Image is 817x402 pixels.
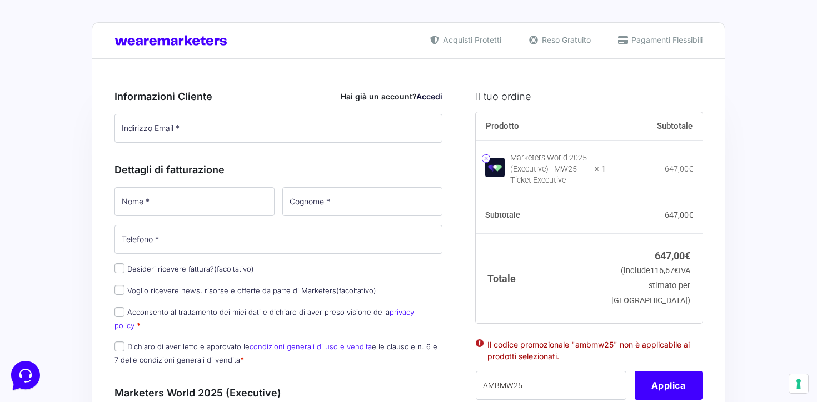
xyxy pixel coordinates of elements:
button: Applica [635,371,703,400]
h3: Il tuo ordine [476,89,703,104]
input: Coupon [476,371,626,400]
p: Messaggi [96,315,126,325]
span: Pagamenti Flessibili [629,34,703,46]
span: € [685,250,690,262]
label: Voglio ricevere news, risorse e offerte da parte di Marketers [114,286,376,295]
input: Cerca un articolo... [25,162,182,173]
h2: Ciao da Marketers 👋 [9,9,187,27]
span: € [689,164,693,173]
h3: Dettagli di fatturazione [114,162,442,177]
th: Subtotale [476,198,606,234]
input: Indirizzo Email * [114,114,442,143]
label: Acconsento al trattamento dei miei dati e dichiaro di aver preso visione della [114,308,414,329]
a: condizioni generali di uso e vendita [250,342,372,351]
input: Cognome * [282,187,442,216]
button: Messaggi [77,300,146,325]
img: dark [18,62,40,84]
span: € [689,210,693,219]
span: Inizia una conversazione [72,100,164,109]
a: privacy policy [114,308,414,329]
bdi: 647,00 [665,164,693,173]
span: Acquisti Protetti [440,34,501,46]
th: Totale [476,233,606,323]
img: dark [53,62,76,84]
a: Apri Centro Assistenza [118,138,205,147]
button: Inizia una conversazione [18,93,205,115]
strong: × 1 [595,164,606,175]
p: Home [33,315,52,325]
span: (facoltativo) [336,286,376,295]
input: Dichiaro di aver letto e approvato lecondizioni generali di uso e venditae le clausole n. 6 e 7 d... [114,341,124,351]
input: Acconsento al trattamento dei miei dati e dichiaro di aver preso visione dellaprivacy policy [114,307,124,317]
input: Nome * [114,187,275,216]
li: Il codice promozionale "ambmw25" non è applicabile ai prodotti selezionati. [487,339,691,362]
button: Le tue preferenze relative al consenso per le tecnologie di tracciamento [789,374,808,393]
img: Marketers World 2025 (Executive) - MW25 Ticket Executive [485,158,505,177]
span: € [674,266,679,275]
span: 116,67 [650,266,679,275]
th: Subtotale [606,112,703,141]
label: Desideri ricevere fattura? [114,264,254,273]
bdi: 647,00 [655,250,690,262]
a: Accedi [416,92,442,101]
input: Telefono * [114,225,442,254]
label: Dichiaro di aver letto e approvato le e le clausole n. 6 e 7 delle condizioni generali di vendita [114,342,437,364]
p: Aiuto [171,315,187,325]
input: Voglio ricevere news, risorse e offerte da parte di Marketers(facoltativo) [114,285,124,295]
th: Prodotto [476,112,606,141]
img: dark [36,62,58,84]
iframe: Customerly Messenger Launcher [9,359,42,392]
small: (include IVA stimato per [GEOGRAPHIC_DATA]) [611,266,690,305]
bdi: 647,00 [665,210,693,219]
div: Hai già un account? [341,91,442,102]
button: Aiuto [145,300,213,325]
h3: Informazioni Cliente [114,89,442,104]
h3: Marketers World 2025 (Executive) [114,385,442,400]
input: Desideri ricevere fattura?(facoltativo) [114,263,124,273]
span: Le tue conversazioni [18,44,94,53]
div: Marketers World 2025 (Executive) - MW25 Ticket Executive [510,153,588,186]
span: Reso Gratuito [539,34,591,46]
span: (facoltativo) [214,264,254,273]
button: Home [9,300,77,325]
span: Trova una risposta [18,138,87,147]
